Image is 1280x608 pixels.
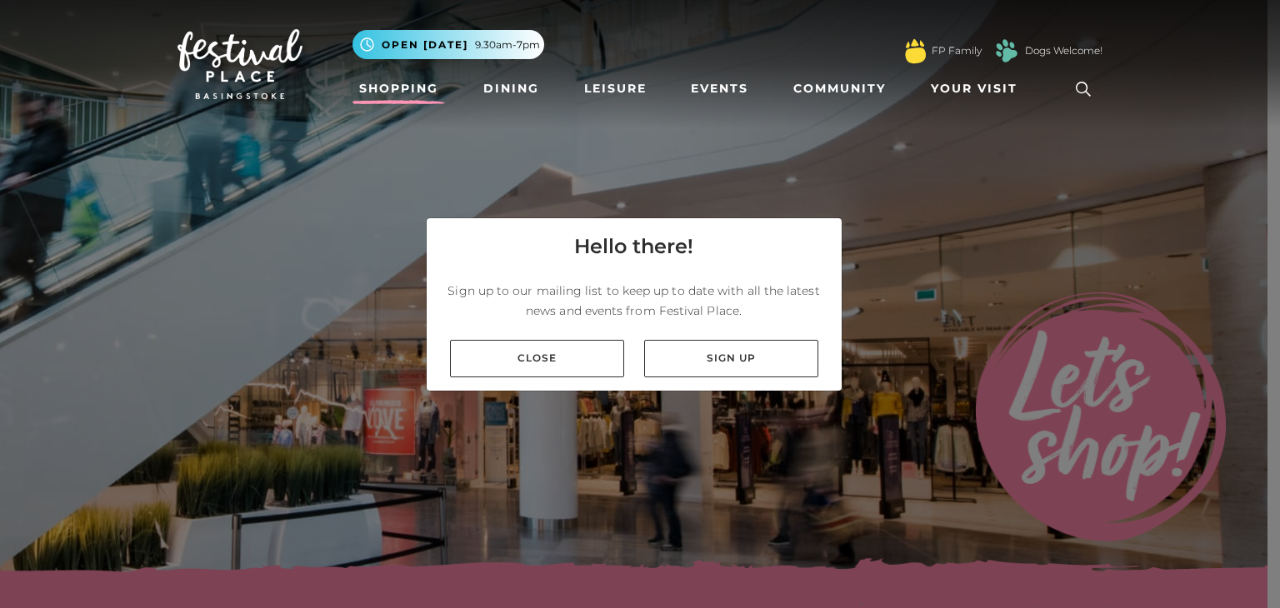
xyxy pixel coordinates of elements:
a: Sign up [644,340,818,377]
a: Events [684,73,755,104]
a: Dogs Welcome! [1025,43,1102,58]
a: Shopping [352,73,445,104]
h4: Hello there! [574,232,693,262]
a: Close [450,340,624,377]
a: Leisure [577,73,653,104]
button: Open [DATE] 9.30am-7pm [352,30,544,59]
img: Festival Place Logo [177,29,302,99]
span: Your Visit [931,80,1017,97]
a: Dining [477,73,546,104]
a: Your Visit [924,73,1032,104]
span: Open [DATE] [382,37,468,52]
a: FP Family [932,43,982,58]
span: 9.30am-7pm [475,37,540,52]
p: Sign up to our mailing list to keep up to date with all the latest news and events from Festival ... [440,281,828,321]
a: Community [787,73,892,104]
